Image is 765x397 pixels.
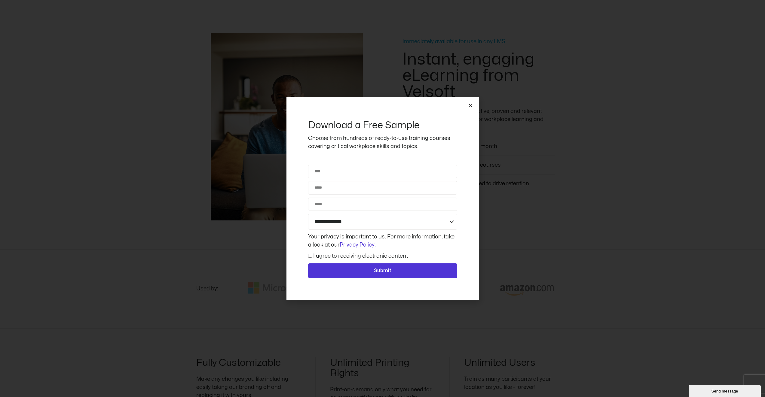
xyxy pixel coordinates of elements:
[308,119,457,132] h2: Download a Free Sample
[307,233,459,249] div: Your privacy is important to us. For more information, take a look at our .
[374,267,391,275] span: Submit
[313,253,408,259] label: I agree to receiving electronic content
[340,242,375,247] a: Privacy Policy
[308,263,457,278] button: Submit
[468,103,473,108] a: Close
[689,384,762,397] iframe: chat widget
[308,134,457,150] p: Choose from hundreds of ready-to-use training courses covering critical workplace skills and topics.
